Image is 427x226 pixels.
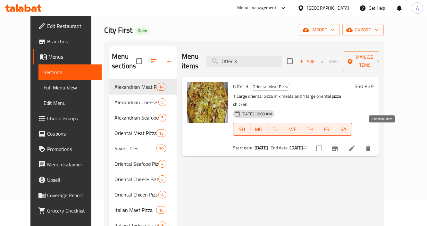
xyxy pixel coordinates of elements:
[156,206,166,214] div: items
[33,141,102,157] a: Promotions
[44,84,96,91] span: Full Menu View
[109,187,177,202] div: Oriental Chicen Pizza4
[301,123,318,136] button: TH
[38,95,102,111] a: Edit Menu
[250,83,291,90] span: Oriental Meat Pizza
[109,156,177,172] div: Oriental Seafood Pizza4
[48,53,96,61] span: Menus
[156,83,166,91] div: items
[156,130,166,136] span: 13
[233,81,248,91] span: Offer 3
[158,175,166,183] div: items
[287,125,299,134] span: WE
[255,144,268,152] b: [DATE]
[109,172,177,187] div: Oriental Cheese Pizza5
[33,18,102,34] a: Edit Restaurant
[299,24,340,36] button: import
[114,98,158,106] div: Alexandrian Cheese Pie
[289,144,303,152] b: [DATE]
[187,82,228,123] img: Offer 3
[327,141,343,156] button: Branch-specific-item
[250,123,267,136] button: MO
[297,56,317,66] button: Add
[416,4,419,12] span: A
[355,82,373,91] h6: 550 EGP
[47,145,96,153] span: Promotions
[304,125,316,134] span: TH
[114,129,156,137] span: Oriental Meat Pizza
[33,126,102,141] a: Coupons
[158,191,166,198] div: items
[284,123,301,136] button: WE
[335,123,352,136] button: SA
[109,141,177,156] div: Sweet Pies30
[156,207,166,213] span: 16
[33,49,102,64] a: Menus
[318,123,335,136] button: FR
[361,141,376,156] button: delete
[159,176,166,182] span: 5
[159,161,166,167] span: 4
[338,125,349,134] span: SA
[283,54,297,68] span: Select section
[47,114,96,122] span: Choice Groups
[236,125,248,134] span: SU
[348,53,381,69] span: Manage items
[250,83,291,91] div: Oriental Meat Pizza
[342,24,384,36] button: export
[156,146,166,152] span: 30
[135,28,150,33] span: Open
[114,114,158,121] span: Alexandrian Seafood Pie
[159,192,166,198] span: 4
[267,123,284,136] button: TU
[114,145,156,152] span: Sweet Pies
[135,27,150,35] div: Open
[47,176,96,184] span: Upsell
[33,188,102,203] a: Coverage Report
[159,99,166,105] span: 5
[44,68,96,76] span: Sections
[114,191,158,198] span: Oriental Chicen Pizza
[109,79,177,95] div: Alexandrian Meat Pie14
[253,125,265,134] span: MO
[33,34,102,49] a: Branches
[47,191,96,199] span: Coverage Report
[109,125,177,141] div: Oriental Meat Pizza13
[159,115,166,121] span: 5
[233,92,352,108] p: 1 Large oriental pizza mix meats and 1 large oriental pizza chicken.
[156,129,166,137] div: items
[38,80,102,95] a: Full Menu View
[233,144,254,152] span: Start date:
[156,84,166,90] span: 14
[104,23,132,37] span: City First
[114,83,156,91] span: Alexandrian Meat Pie
[313,142,326,155] span: Select to update
[233,123,250,136] button: SU
[321,125,333,134] span: FR
[161,54,177,69] button: Add section
[114,206,156,214] span: Italian Maet Pizza
[33,172,102,188] a: Upsell
[297,56,317,66] span: Add item
[33,157,102,172] a: Menu disclaimer
[132,54,146,68] span: Select all sections
[304,26,335,34] span: import
[347,26,379,34] span: export
[47,161,96,168] span: Menu disclaimer
[307,4,349,12] div: [GEOGRAPHIC_DATA]
[317,56,343,66] span: Select section first
[206,56,282,67] input: search
[44,99,96,107] span: Edit Menu
[47,22,96,30] span: Edit Restaurant
[109,202,177,218] div: Italian Maet Pizza16
[33,203,102,218] a: Grocery Checklist
[47,130,96,138] span: Coupons
[158,160,166,168] div: items
[182,52,198,71] h2: Menu items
